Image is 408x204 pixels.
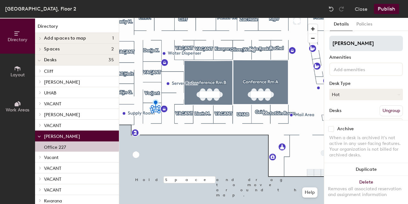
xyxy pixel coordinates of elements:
[44,123,61,128] span: VACANT
[44,36,86,41] span: Add spaces to map
[329,89,403,100] button: Hot
[6,107,29,113] span: Work Areas
[302,187,317,198] button: Help
[329,81,403,86] div: Desk Type
[11,72,25,78] span: Layout
[8,37,27,42] span: Directory
[337,126,354,132] div: Archive
[44,198,62,204] span: Kwarana
[5,5,76,13] div: [GEOGRAPHIC_DATA], Floor 2
[35,23,119,33] h1: Directory
[44,143,66,150] p: Office 227
[380,105,403,116] button: Ungroup
[328,6,334,12] img: Undo
[111,47,114,52] span: 2
[44,69,53,74] span: Cliff
[353,18,376,31] button: Policies
[332,65,390,73] input: Add amenities
[374,4,399,14] button: Publish
[330,18,353,31] button: Details
[324,176,408,204] button: DeleteRemoves all associated reservation and assignment information
[338,6,345,12] img: Redo
[324,163,408,176] button: Duplicate
[44,187,61,193] span: VACANT
[44,166,61,171] span: VACANT
[44,134,80,139] span: [PERSON_NAME]
[44,79,80,85] span: [PERSON_NAME]
[112,36,114,41] span: 1
[329,135,403,158] div: When a desk is archived it's not active in any user-facing features. Your organization is not bil...
[44,177,61,182] span: VACANT
[329,108,341,113] div: Desks
[44,90,56,96] span: UHAB
[44,101,61,107] span: VACANT
[108,57,114,63] span: 35
[329,55,403,60] div: Amenities
[44,47,60,52] span: Spaces
[331,119,350,131] span: Name
[44,155,59,160] span: Vacant
[328,186,404,198] div: Removes all associated reservation and assignment information
[44,57,56,63] span: Desks
[44,112,80,117] span: [PERSON_NAME]
[355,4,368,14] button: Close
